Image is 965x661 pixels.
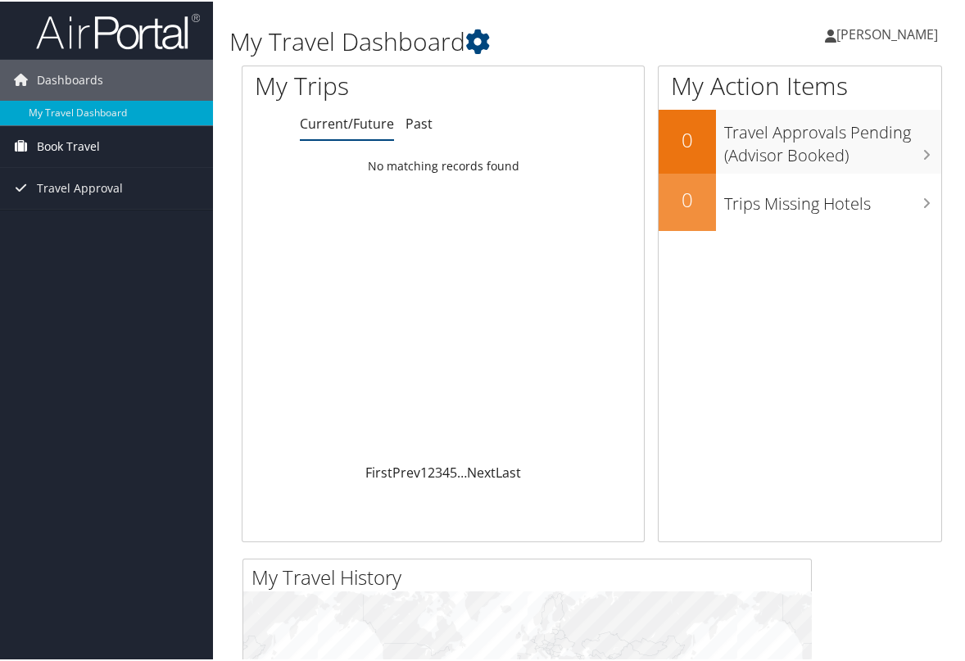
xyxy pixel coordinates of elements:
[255,67,464,102] h1: My Trips
[659,108,942,171] a: 0Travel Approvals Pending (Advisor Booked)
[405,113,433,131] a: Past
[37,166,123,207] span: Travel Approval
[442,462,450,480] a: 4
[428,462,435,480] a: 2
[659,125,716,152] h2: 0
[435,462,442,480] a: 3
[420,462,428,480] a: 1
[37,125,100,165] span: Book Travel
[251,562,811,590] h2: My Travel History
[365,462,392,480] a: First
[724,183,942,214] h3: Trips Missing Hotels
[37,58,103,99] span: Dashboards
[825,8,954,57] a: [PERSON_NAME]
[392,462,420,480] a: Prev
[300,113,394,131] a: Current/Future
[836,24,938,42] span: [PERSON_NAME]
[659,172,942,229] a: 0Trips Missing Hotels
[36,11,200,49] img: airportal-logo.png
[242,150,644,179] td: No matching records found
[659,184,716,212] h2: 0
[450,462,457,480] a: 5
[467,462,496,480] a: Next
[457,462,467,480] span: …
[724,111,942,165] h3: Travel Approvals Pending (Advisor Booked)
[229,23,713,57] h1: My Travel Dashboard
[659,67,942,102] h1: My Action Items
[496,462,521,480] a: Last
